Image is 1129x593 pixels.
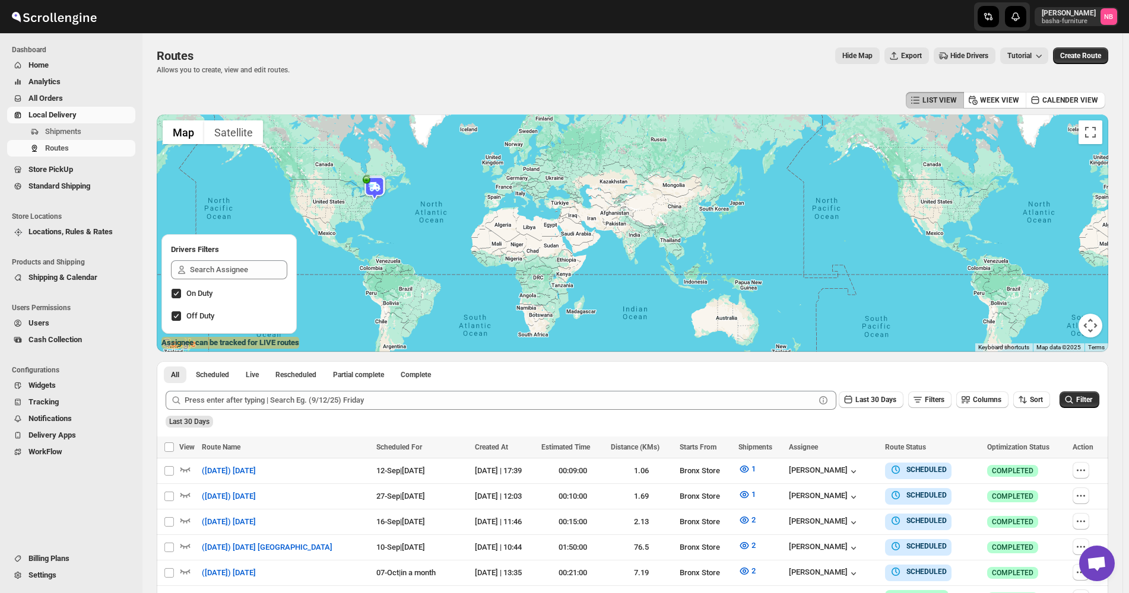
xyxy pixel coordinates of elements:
span: Standard Shipping [28,181,90,190]
button: LIST VIEW [906,92,964,109]
span: 1 [751,464,756,473]
span: Store PickUp [28,165,73,174]
div: [PERSON_NAME] [789,542,860,554]
div: Bronx Store [680,541,731,553]
span: WorkFlow [28,447,62,456]
button: Billing Plans [7,550,135,567]
button: Hide Drivers [934,47,995,64]
span: 2 [751,515,756,524]
span: Tutorial [1007,52,1032,60]
div: 7.19 [611,567,673,579]
span: Distance (KMs) [611,443,659,451]
button: 2 [731,562,763,581]
span: Shipments [45,127,81,136]
span: Sort [1030,396,1043,404]
button: Analytics [7,74,135,90]
span: Live [246,370,259,380]
img: ScrollEngine [9,2,99,31]
div: [DATE] | 10:44 [475,541,534,553]
button: Last 30 Days [839,391,903,408]
span: Tracking [28,397,59,406]
div: 00:10:00 [541,490,603,502]
button: 2 [731,511,763,530]
span: Cash Collection [28,335,82,344]
b: SCHEDULED [906,568,947,576]
span: Map data ©2025 [1036,344,1081,350]
button: [PERSON_NAME] [789,517,860,528]
button: ([DATE]) [DATE] [195,487,263,506]
span: 2 [751,566,756,575]
span: ([DATE]) [DATE] [202,516,256,528]
span: Settings [28,570,56,579]
button: Show street map [163,120,204,144]
a: Open this area in Google Maps (opens a new window) [160,336,199,352]
span: ([DATE]) [DATE] [202,490,256,502]
span: Optimization Status [987,443,1049,451]
span: Routes [157,49,194,63]
b: SCHEDULED [906,517,947,525]
button: Create Route [1053,47,1108,64]
p: Allows you to create, view and edit routes. [157,65,290,75]
div: 01:50:00 [541,541,603,553]
button: Shipments [7,123,135,140]
span: Rescheduled [275,370,316,380]
label: Assignee can be tracked for LIVE routes [161,337,299,349]
button: 1 [731,460,763,479]
span: Widgets [28,381,56,390]
div: 1.69 [611,490,673,502]
span: View [179,443,195,451]
div: 00:21:00 [541,567,603,579]
span: Shipments [738,443,772,451]
button: ([DATE]) [DATE] [195,512,263,531]
span: Partial complete [333,370,384,380]
span: 2 [751,541,756,550]
span: COMPLETED [992,543,1033,552]
button: [PERSON_NAME] [789,466,860,477]
button: Shipping & Calendar [7,269,135,286]
button: Tracking [7,394,135,410]
span: All Orders [28,94,63,103]
span: Filters [925,396,944,404]
span: 27-Sep | [DATE] [376,492,425,500]
span: COMPLETED [992,466,1033,476]
div: 76.5 [611,541,673,553]
span: Shipping & Calendar [28,273,97,282]
span: Users [28,318,49,327]
button: Filter [1060,391,1099,408]
span: Analytics [28,77,61,86]
span: ([DATE]) [DATE] [202,567,256,579]
button: Users [7,315,135,331]
span: Delivery Apps [28,431,76,439]
button: Toggle fullscreen view [1079,120,1102,144]
div: 1.06 [611,465,673,477]
b: SCHEDULED [906,542,947,550]
button: WorkFlow [7,444,135,460]
span: Created At [475,443,508,451]
span: WEEK VIEW [980,95,1019,105]
div: 00:15:00 [541,516,603,528]
div: 2.13 [611,516,673,528]
button: Widgets [7,377,135,394]
span: Users Permissions [12,303,137,313]
span: CALENDER VIEW [1042,95,1098,105]
span: Scheduled For [376,443,422,451]
h2: Drivers Filters [171,244,287,256]
span: Store Locations [12,212,137,221]
div: [DATE] | 12:03 [475,490,534,502]
span: On Duty [186,289,213,298]
p: [PERSON_NAME] [1042,8,1096,18]
input: Search Assignee [190,260,287,279]
span: Filter [1076,396,1092,404]
span: Estimated Time [541,443,590,451]
div: Open chat [1079,546,1115,581]
span: COMPLETED [992,517,1033,527]
button: Columns [956,391,1009,408]
button: SCHEDULED [890,489,947,501]
div: 00:09:00 [541,465,603,477]
span: Last 30 Days [169,417,210,426]
span: Hide Drivers [950,51,988,60]
span: COMPLETED [992,568,1033,578]
span: Route Name [202,443,240,451]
